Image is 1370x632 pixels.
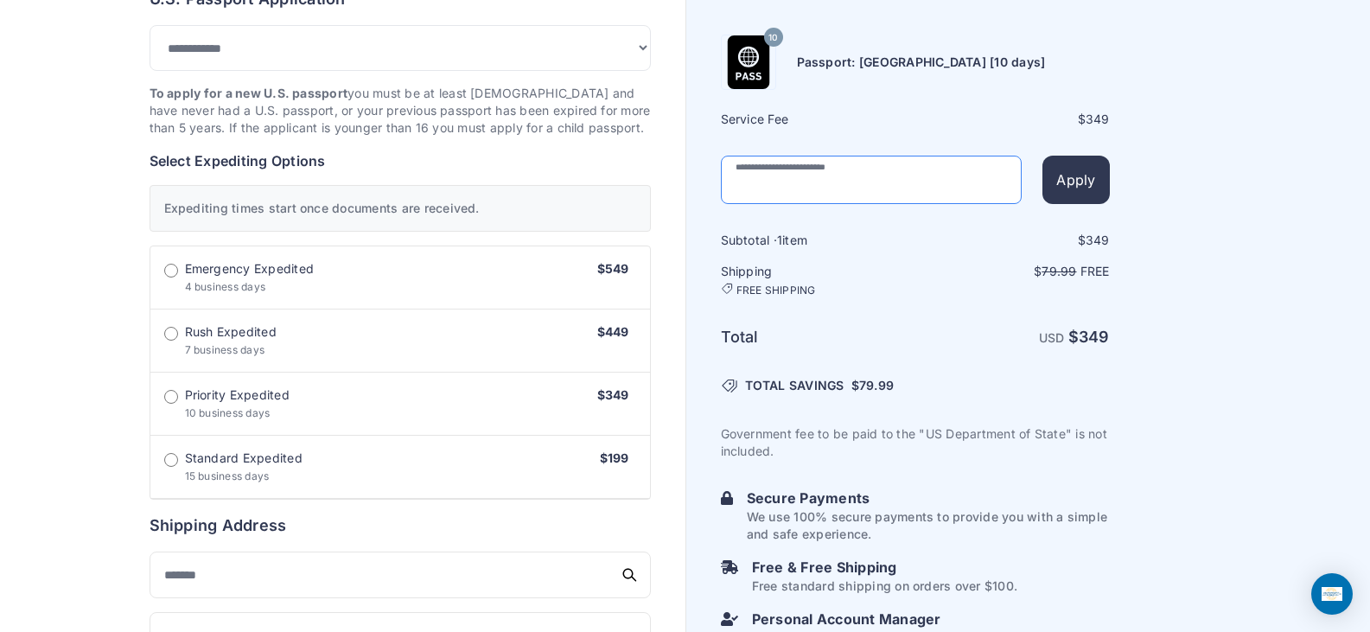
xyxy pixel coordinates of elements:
[917,111,1110,128] div: $
[185,343,265,356] span: 7 business days
[777,233,782,247] span: 1
[1039,330,1065,345] span: USD
[185,323,277,341] span: Rush Expedited
[859,378,894,393] span: 79.99
[1079,328,1110,346] span: 349
[797,54,1046,71] h6: Passport: [GEOGRAPHIC_DATA] [10 days]
[150,85,651,137] p: you must be at least [DEMOGRAPHIC_DATA] and have never had a U.S. passport, or your previous pass...
[185,260,315,278] span: Emergency Expedited
[747,488,1110,508] h6: Secure Payments
[917,263,1110,280] p: $
[752,557,1017,578] h6: Free & Free Shipping
[1042,264,1076,278] span: 79.99
[150,86,348,100] strong: To apply for a new U.S. passport
[721,325,914,349] h6: Total
[721,111,914,128] h6: Service Fee
[185,386,290,404] span: Priority Expedited
[721,263,914,297] h6: Shipping
[150,514,651,538] h6: Shipping Address
[185,406,271,419] span: 10 business days
[752,609,1110,629] h6: Personal Account Manager
[185,280,266,293] span: 4 business days
[185,469,270,482] span: 15 business days
[752,578,1017,595] p: Free standard shipping on orders over $100.
[1086,233,1110,247] span: 349
[768,26,777,48] span: 10
[721,425,1110,460] p: Government fee to be paid to the "US Department of State" is not included.
[721,232,914,249] h6: Subtotal · item
[185,450,303,467] span: Standard Expedited
[600,450,629,465] span: $199
[597,387,629,402] span: $349
[722,35,775,89] img: Product Name
[597,324,629,339] span: $449
[150,185,651,232] div: Expediting times start once documents are received.
[747,508,1110,543] p: We use 100% secure payments to provide you with a simple and safe experience.
[150,150,651,171] h6: Select Expediting Options
[1042,156,1109,204] button: Apply
[1080,264,1110,278] span: Free
[597,261,629,276] span: $549
[1311,573,1353,615] div: Open Intercom Messenger
[917,232,1110,249] div: $
[851,377,894,394] span: $
[1068,328,1110,346] strong: $
[745,377,844,394] span: TOTAL SAVINGS
[1086,112,1110,126] span: 349
[736,284,816,297] span: FREE SHIPPING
